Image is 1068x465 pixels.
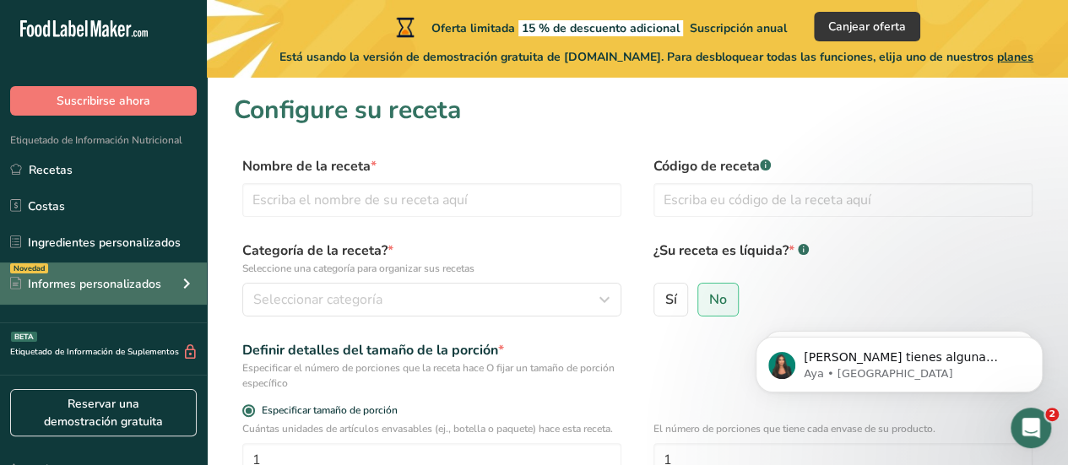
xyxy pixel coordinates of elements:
[653,183,1033,217] input: Escriba eu código de la receta aquí
[653,421,1033,436] p: El número de porciones que tiene cada envase de su producto.
[242,283,621,316] button: Seleccionar categoría
[10,389,197,436] a: Reservar una demostración gratuita
[242,183,621,217] input: Escriba el nombre de su receta aquí
[279,48,1033,66] span: Está usando la versión de demostración gratuita de [DOMAIN_NAME]. Para desbloquear todas las func...
[690,20,787,36] span: Suscripción anual
[242,340,621,360] div: Definir detalles del tamaño de la porción
[57,92,150,110] span: Suscribirse ahora
[253,289,382,310] span: Seleccionar categoría
[393,17,787,37] div: Oferta limitada
[242,421,621,436] p: Cuántas unidades de artículos envasables (ej., botella o paquete) hace esta receta.
[255,404,398,417] span: Especificar tamaño de porción
[242,360,621,391] div: Especificar el número de porciones que la receta hace O fijar un tamaño de porción específico
[730,301,1068,419] iframe: Intercom notifications mensaje
[10,263,48,273] div: Novedad
[814,12,920,41] button: Canjear oferta
[1011,408,1051,448] iframe: Intercom live chat
[665,291,677,308] span: Sí
[828,18,906,35] span: Canjear oferta
[242,156,621,176] label: Nombre de la receta
[10,275,161,293] div: Informes personalizados
[653,241,1033,276] label: ¿Su receta es líquida?
[518,20,683,36] span: 15 % de descuento adicional
[10,86,197,116] button: Suscribirse ahora
[709,291,727,308] span: No
[234,91,1041,129] h1: Configure su receta
[242,261,621,276] p: Seleccione una categoría para organizar sus recetas
[997,49,1033,65] span: planes
[1045,408,1059,421] span: 2
[653,156,1033,176] label: Código de receta
[242,241,621,276] label: Categoría de la receta?
[11,332,37,342] div: BETA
